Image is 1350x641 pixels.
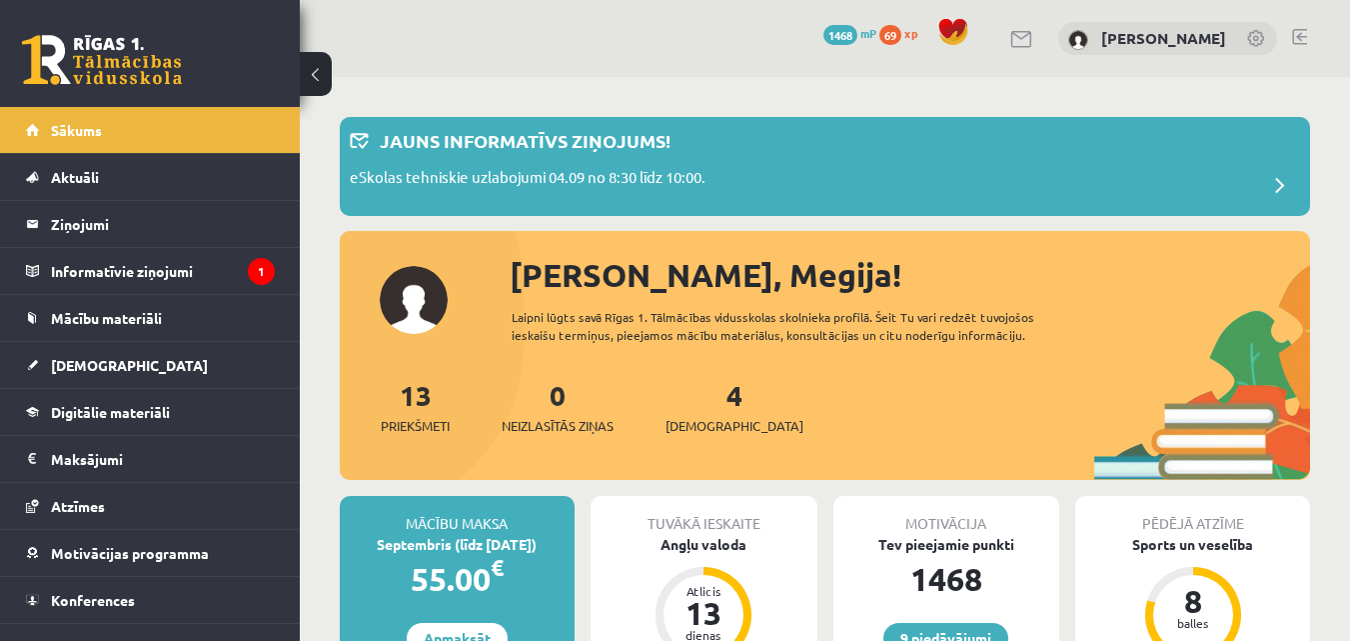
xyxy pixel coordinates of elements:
[26,530,275,576] a: Motivācijas programma
[51,497,105,515] span: Atzīmes
[51,544,209,562] span: Motivācijas programma
[340,534,575,555] div: Septembris (līdz [DATE])
[879,25,901,45] span: 69
[1163,617,1223,629] div: balles
[26,154,275,200] a: Aktuāli
[666,416,803,436] span: [DEMOGRAPHIC_DATA]
[510,251,1310,299] div: [PERSON_NAME], Megija!
[26,107,275,153] a: Sākums
[591,534,817,555] div: Angļu valoda
[860,25,876,41] span: mP
[674,629,733,641] div: dienas
[350,166,705,194] p: eSkolas tehniskie uzlabojumi 04.09 no 8:30 līdz 10:00.
[833,534,1060,555] div: Tev pieejamie punkti
[380,127,671,154] p: Jauns informatīvs ziņojums!
[823,25,876,41] a: 1468 mP
[26,201,275,247] a: Ziņojumi
[1163,585,1223,617] div: 8
[51,201,275,247] legend: Ziņojumi
[381,377,450,436] a: 13Priekšmeti
[51,248,275,294] legend: Informatīvie ziņojumi
[833,496,1060,534] div: Motivācija
[51,121,102,139] span: Sākums
[512,308,1094,344] div: Laipni lūgts savā Rīgas 1. Tālmācības vidusskolas skolnieka profilā. Šeit Tu vari redzēt tuvojošo...
[51,309,162,327] span: Mācību materiāli
[51,591,135,609] span: Konferences
[591,496,817,534] div: Tuvākā ieskaite
[26,248,275,294] a: Informatīvie ziņojumi1
[51,168,99,186] span: Aktuāli
[350,127,1300,206] a: Jauns informatīvs ziņojums! eSkolas tehniskie uzlabojumi 04.09 no 8:30 līdz 10:00.
[1101,28,1226,48] a: [PERSON_NAME]
[26,342,275,388] a: [DEMOGRAPHIC_DATA]
[22,35,182,85] a: Rīgas 1. Tālmācības vidusskola
[340,496,575,534] div: Mācību maksa
[502,416,614,436] span: Neizlasītās ziņas
[51,403,170,421] span: Digitālie materiāli
[1075,496,1310,534] div: Pēdējā atzīme
[502,377,614,436] a: 0Neizlasītās ziņas
[51,436,275,482] legend: Maksājumi
[1068,30,1088,50] img: Megija Kozlova
[381,416,450,436] span: Priekšmeti
[823,25,857,45] span: 1468
[674,585,733,597] div: Atlicis
[51,356,208,374] span: [DEMOGRAPHIC_DATA]
[879,25,927,41] a: 69 xp
[340,555,575,603] div: 55.00
[26,577,275,623] a: Konferences
[666,377,803,436] a: 4[DEMOGRAPHIC_DATA]
[833,555,1060,603] div: 1468
[26,436,275,482] a: Maksājumi
[26,483,275,529] a: Atzīmes
[1075,534,1310,555] div: Sports un veselība
[491,553,504,582] span: €
[26,295,275,341] a: Mācību materiāli
[26,389,275,435] a: Digitālie materiāli
[904,25,917,41] span: xp
[248,258,275,285] i: 1
[674,597,733,629] div: 13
